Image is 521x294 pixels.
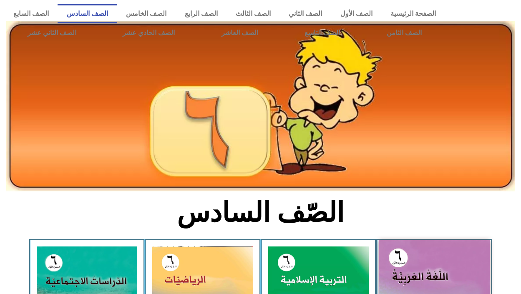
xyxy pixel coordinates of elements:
a: الصف الثاني عشر [4,23,100,43]
a: الصف الحادي عشر [100,23,199,43]
a: الصف السادس [58,4,117,23]
a: الصف العاشر [198,23,282,43]
a: الصف الأول [331,4,381,23]
a: الصف السابع [4,4,58,23]
a: الصف التاسع [282,23,364,43]
a: الصف الثاني [280,4,331,23]
a: الصف الثامن [363,23,445,43]
h2: الصّف السادس [123,196,398,229]
a: الصف الرابع [176,4,227,23]
a: الصف الثالث [227,4,279,23]
a: الصفحة الرئيسية [381,4,445,23]
a: الصف الخامس [117,4,176,23]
